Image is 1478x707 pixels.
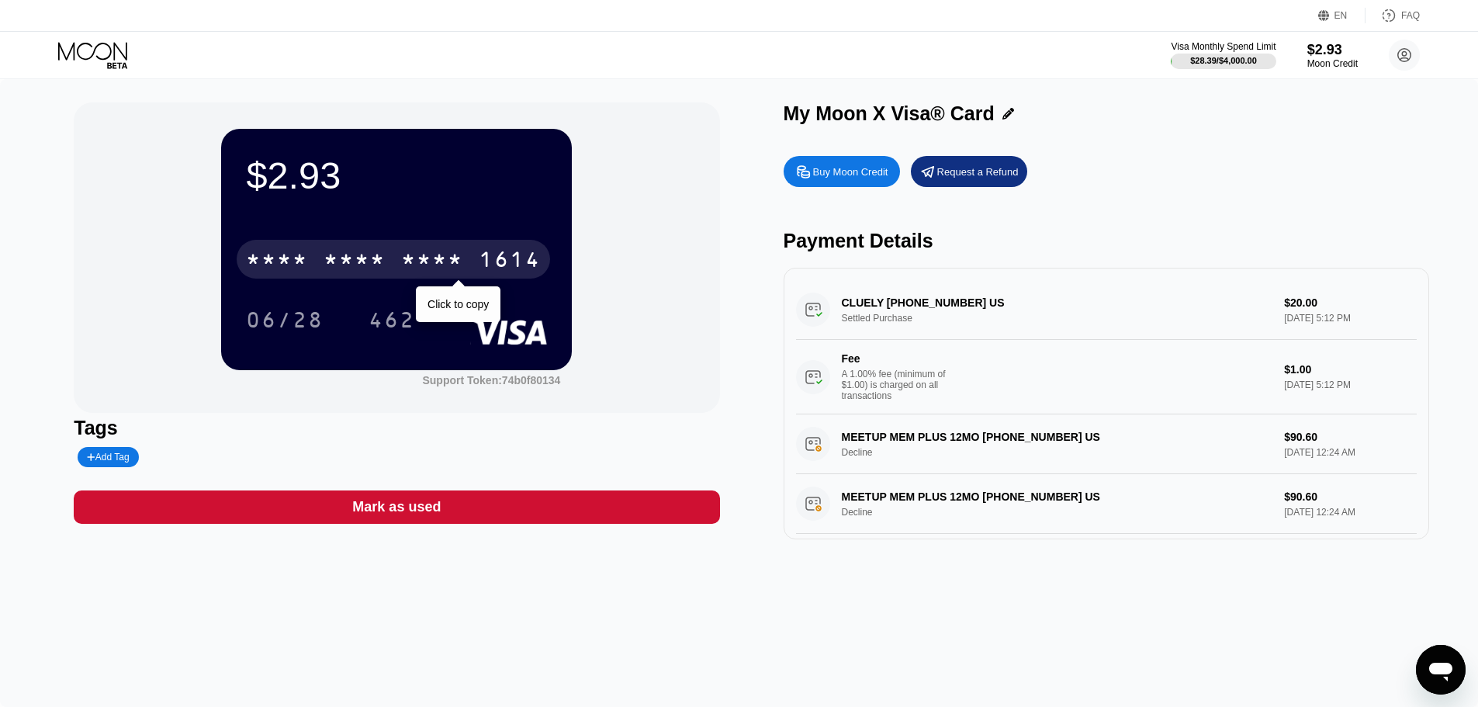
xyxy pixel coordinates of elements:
div: Support Token:74b0f80134 [422,374,560,386]
div: Buy Moon Credit [784,156,900,187]
div: EN [1334,10,1348,21]
div: Fee [842,352,950,365]
div: 1614 [479,249,541,274]
div: $2.93 [246,154,547,197]
div: Payment Details [784,230,1429,252]
div: EN [1318,8,1366,23]
div: Buy Moon Credit [813,165,888,178]
div: Visa Monthly Spend Limit [1171,41,1276,52]
div: A 1.00% fee (minimum of $1.00) is charged on all transactions [842,369,958,401]
div: Click to copy [427,298,489,310]
div: Tags [74,417,719,439]
div: Visa Monthly Spend Limit$28.39/$4,000.00 [1171,41,1276,69]
div: Mark as used [74,490,719,524]
div: $2.93 [1307,42,1358,58]
div: FAQ [1366,8,1420,23]
div: My Moon X Visa® Card [784,102,995,125]
div: Add Tag [78,447,138,467]
div: [DATE] 5:12 PM [1284,379,1416,390]
div: Support Token: 74b0f80134 [422,374,560,386]
div: Add Tag [87,452,129,463]
div: FAQ [1401,10,1420,21]
div: $2.93Moon Credit [1307,42,1358,69]
div: $1.00 [1284,363,1416,376]
div: 462 [369,310,415,334]
div: $28.39 / $4,000.00 [1190,56,1257,65]
div: FeeA 1.00% fee (minimum of $1.00) is charged on all transactions$1.00[DATE] 5:12 PM [796,340,1417,414]
div: 462 [357,300,427,339]
div: Request a Refund [937,165,1019,178]
div: Mark as used [352,498,441,516]
div: Request a Refund [911,156,1027,187]
iframe: Button to launch messaging window [1416,645,1466,695]
div: 06/28 [246,310,324,334]
div: Moon Credit [1307,58,1358,69]
div: 06/28 [234,300,335,339]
